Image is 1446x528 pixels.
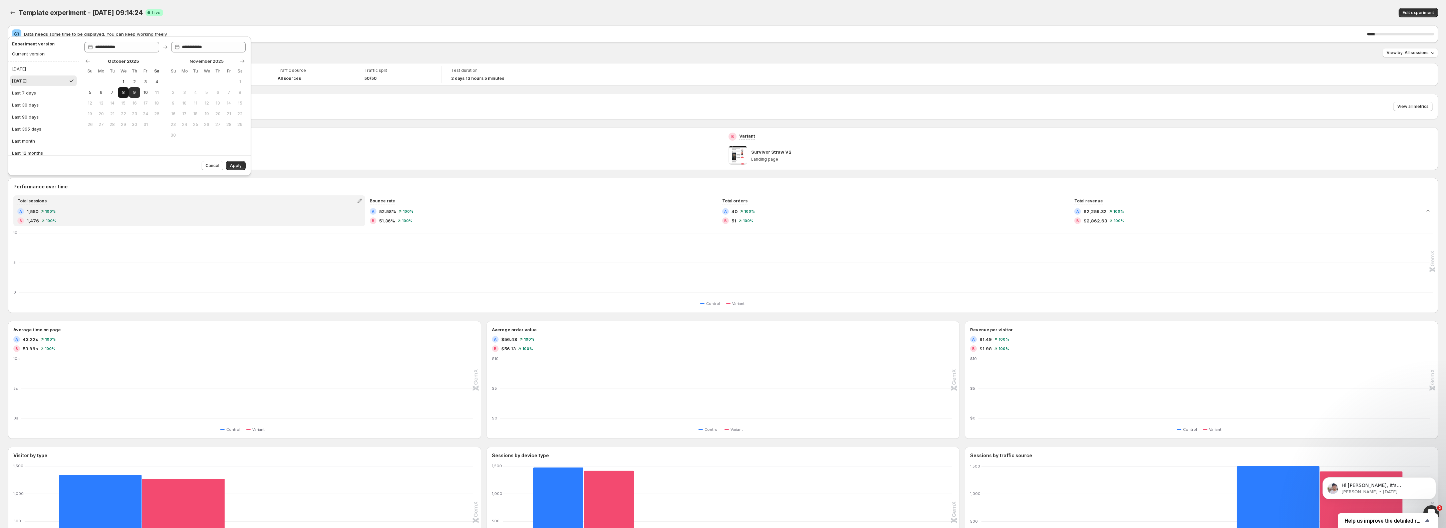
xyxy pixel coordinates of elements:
[27,208,38,215] span: 1,550
[731,134,734,139] h2: B
[13,356,20,361] text: 10s
[237,68,243,74] span: Sa
[451,68,519,73] span: Test duration
[204,122,210,127] span: 26
[1313,463,1446,510] iframe: Intercom notifications message
[12,77,27,84] div: [DATE]
[45,347,55,351] span: 100%
[19,209,22,213] h2: A
[970,386,975,391] text: $5
[179,98,190,109] button: Monday November 10 2025
[13,386,18,391] text: 5s
[226,101,232,106] span: 14
[226,111,232,117] span: 21
[230,163,242,168] span: Apply
[168,109,179,119] button: Sunday November 16 2025
[223,98,234,109] button: Friday November 14 2025
[724,209,727,213] h2: A
[979,345,992,352] span: $1.98
[235,119,246,130] button: Saturday November 29 2025
[252,427,265,432] span: Variant
[201,87,212,98] button: Wednesday November 5 2025
[201,119,212,130] button: Wednesday November 26 2025
[237,90,243,95] span: 8
[84,66,95,76] th: Sunday
[10,75,77,86] button: [DATE]
[171,68,176,74] span: Su
[732,301,745,306] span: Variant
[970,356,977,361] text: $10
[212,109,223,119] button: Thursday November 20 2025
[451,67,519,82] a: Test duration2 days 13 hours 5 minutes
[98,111,104,117] span: 20
[15,347,18,351] h2: B
[45,337,56,341] span: 100%
[235,98,246,109] button: Saturday November 15 2025
[370,198,395,203] span: Bounce rate
[1177,425,1200,433] button: Control
[27,217,39,224] span: 1,476
[201,98,212,109] button: Wednesday November 12 2025
[118,98,129,109] button: Wednesday October 15 2025
[95,109,106,119] button: Monday October 20 2025
[278,67,345,82] a: Traffic sourceAll sources
[131,68,137,74] span: Th
[190,119,201,130] button: Tuesday November 25 2025
[13,183,1433,190] h2: Performance over time
[168,130,179,141] button: Sunday November 30 2025
[12,50,45,57] div: Current version
[364,76,377,81] span: 50/50
[278,76,301,81] h4: All sources
[171,122,176,127] span: 23
[212,87,223,98] button: Thursday November 6 2025
[979,336,992,343] span: $1.49
[246,425,267,433] button: Variant
[120,79,126,84] span: 1
[732,217,736,224] span: 51
[492,356,499,361] text: $10
[151,98,162,109] button: Saturday October 18 2025
[24,31,1367,37] span: Data needs some time to be displayed. You can keep working freely.
[193,68,198,74] span: Tu
[193,122,198,127] span: 25
[131,101,137,106] span: 16
[700,300,723,308] button: Control
[95,98,106,109] button: Monday October 13 2025
[970,326,1013,333] h3: Revenue per visitor
[98,68,104,74] span: Mo
[109,111,115,117] span: 21
[743,219,754,223] span: 100%
[223,66,234,76] th: Friday
[1203,425,1224,433] button: Variant
[10,124,77,134] button: Last 365 days
[193,111,198,117] span: 18
[204,111,210,117] span: 19
[10,112,77,122] button: Last 90 days
[237,111,243,117] span: 22
[1437,505,1442,511] span: 2
[12,150,43,156] div: Last 12 months
[151,109,162,119] button: Saturday October 25 2025
[118,66,129,76] th: Wednesday
[1397,104,1429,109] span: View all metrics
[118,76,129,87] button: Wednesday October 1 2025
[154,111,160,117] span: 25
[131,122,137,127] span: 30
[152,10,161,15] span: Live
[36,157,717,162] p: Landing page
[118,109,129,119] button: Wednesday October 22 2025
[171,90,176,95] span: 2
[13,464,23,468] text: 1,500
[235,87,246,98] button: Saturday November 8 2025
[201,109,212,119] button: Wednesday November 19 2025
[12,65,26,72] div: [DATE]
[84,87,95,98] button: Sunday October 5 2025
[237,79,243,84] span: 1
[379,208,396,215] span: 52.58%
[182,68,187,74] span: Mo
[23,345,38,352] span: 53.96s
[212,98,223,109] button: Thursday November 13 2025
[118,87,129,98] button: Wednesday October 8 2025
[522,347,533,351] span: 100%
[154,101,160,106] span: 18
